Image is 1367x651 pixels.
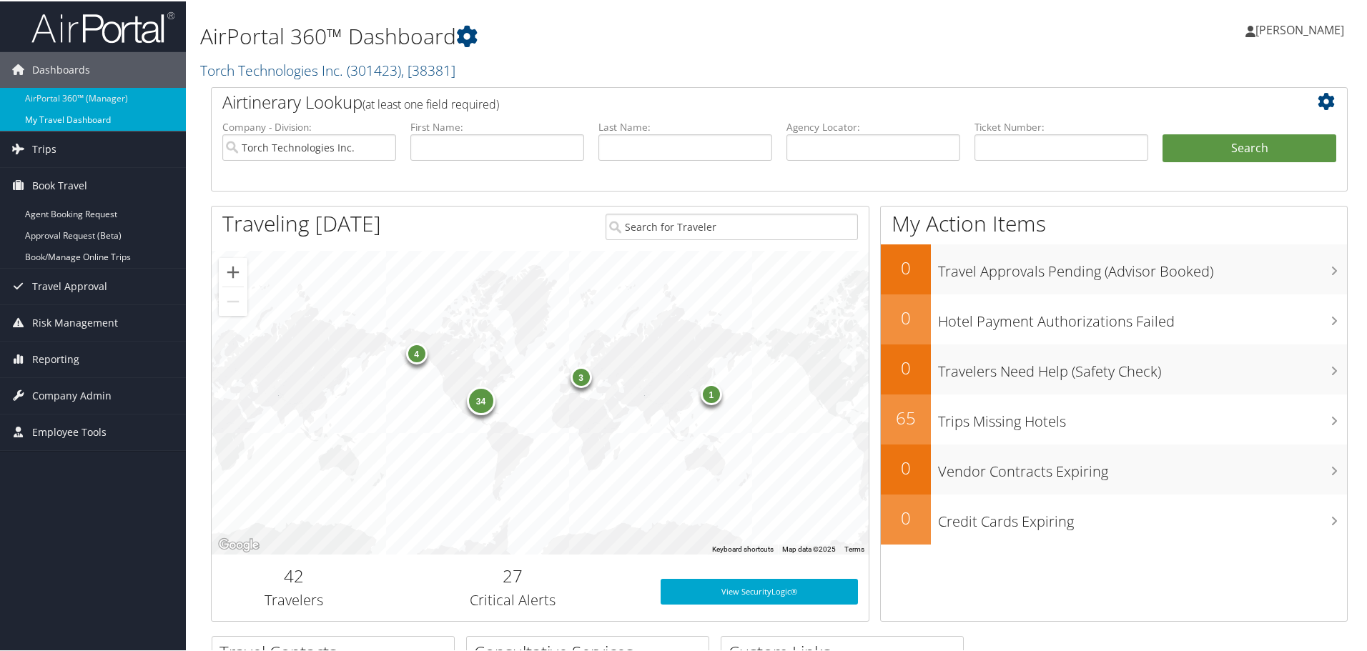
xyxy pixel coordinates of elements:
[938,303,1347,330] h3: Hotel Payment Authorizations Failed
[219,257,247,285] button: Zoom in
[405,342,427,363] div: 4
[938,503,1347,530] h3: Credit Cards Expiring
[598,119,772,133] label: Last Name:
[215,535,262,553] img: Google
[570,364,591,386] div: 3
[881,354,931,379] h2: 0
[786,119,960,133] label: Agency Locator:
[32,413,107,449] span: Employee Tools
[881,304,931,329] h2: 0
[1163,133,1336,161] button: Search
[881,443,1347,493] a: 0Vendor Contracts Expiring
[347,59,401,79] span: ( 301423 )
[410,119,584,133] label: First Name:
[881,343,1347,393] a: 0Travelers Need Help (Safety Check)
[712,543,774,553] button: Keyboard shortcuts
[31,9,174,43] img: airportal-logo.png
[1245,7,1358,50] a: [PERSON_NAME]
[1255,21,1344,36] span: [PERSON_NAME]
[387,589,639,609] h3: Critical Alerts
[881,243,1347,293] a: 0Travel Approvals Pending (Advisor Booked)
[222,562,365,587] h2: 42
[938,353,1347,380] h3: Travelers Need Help (Safety Check)
[466,384,495,413] div: 34
[32,267,107,303] span: Travel Approval
[881,293,1347,343] a: 0Hotel Payment Authorizations Failed
[844,544,864,552] a: Terms (opens in new tab)
[881,254,931,279] h2: 0
[222,207,381,237] h1: Traveling [DATE]
[782,544,836,552] span: Map data ©2025
[661,577,858,603] a: View SecurityLogic®
[881,493,1347,543] a: 0Credit Cards Expiring
[32,377,112,412] span: Company Admin
[401,59,455,79] span: , [ 38381 ]
[700,382,721,404] div: 1
[881,393,1347,443] a: 65Trips Missing Hotels
[222,119,396,133] label: Company - Division:
[200,59,455,79] a: Torch Technologies Inc.
[938,403,1347,430] h3: Trips Missing Hotels
[606,212,858,239] input: Search for Traveler
[222,589,365,609] h3: Travelers
[938,453,1347,480] h3: Vendor Contracts Expiring
[881,454,931,479] h2: 0
[881,404,931,429] h2: 65
[881,207,1347,237] h1: My Action Items
[32,304,118,339] span: Risk Management
[32,167,87,202] span: Book Travel
[32,340,79,376] span: Reporting
[362,95,499,111] span: (at least one field required)
[32,51,90,86] span: Dashboards
[881,505,931,529] h2: 0
[938,253,1347,280] h3: Travel Approvals Pending (Advisor Booked)
[222,89,1242,113] h2: Airtinerary Lookup
[974,119,1148,133] label: Ticket Number:
[387,562,639,587] h2: 27
[200,20,972,50] h1: AirPortal 360™ Dashboard
[219,286,247,314] button: Zoom out
[32,130,56,166] span: Trips
[215,535,262,553] a: Open this area in Google Maps (opens a new window)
